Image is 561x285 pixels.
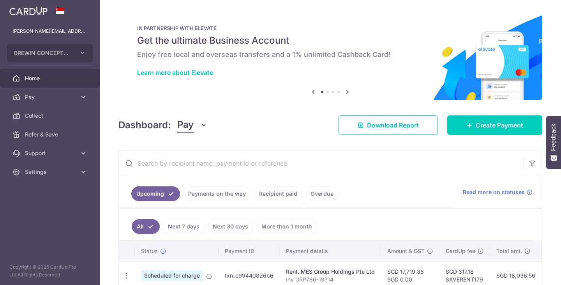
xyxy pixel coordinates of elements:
p: IN PARTNERSHIP WITH ELEVATE [137,25,524,31]
span: Support [25,149,76,157]
span: Pay [177,118,194,133]
span: Status [141,247,158,255]
div: Rent. MES Group Holdings Pte Ltd [286,268,375,276]
img: Renovation banner [118,12,542,100]
p: [PERSON_NAME][EMAIL_ADDRESS][DOMAIN_NAME] [12,27,87,35]
iframe: Opens a widget where you can find more information [511,262,553,281]
a: Recipient paid [254,186,302,201]
span: Create Payment [476,120,523,130]
a: All [132,219,160,234]
span: Pay [25,93,76,101]
a: Create Payment [447,115,542,135]
p: Inv GRP786-19714 [286,276,375,283]
span: Total amt. [496,247,522,255]
h5: Get the ultimate Business Account [137,34,524,47]
span: BREWIN CONCEPTS PTE. LTD. [14,49,72,57]
a: Next 7 days [163,219,205,234]
a: Next 30 days [208,219,253,234]
span: Feedback [550,124,557,151]
input: Search by recipient name, payment id or reference [119,151,523,176]
span: Home [25,74,76,82]
a: More than 1 month [256,219,317,234]
span: Read more on statuses [463,188,525,196]
button: BREWIN CONCEPTS PTE. LTD. [7,44,93,62]
span: Settings [25,168,76,176]
span: Collect [25,112,76,120]
button: Feedback - Show survey [546,116,561,169]
h4: Dashboard: [118,118,171,132]
span: Amount & GST [387,247,425,255]
a: Download Report [339,115,438,135]
a: Overdue [305,186,339,201]
span: CardUp fee [446,247,475,255]
img: CardUp [9,6,48,16]
a: Payments on the way [183,186,251,201]
a: Upcoming [131,186,180,201]
th: Payment ID [219,241,280,261]
a: Read more on statuses [463,188,533,196]
button: Pay [177,118,207,133]
span: Download Report [367,120,419,130]
h6: Enjoy free local and overseas transfers and a 1% unlimited Cashback Card! [137,50,524,59]
span: Refer & Save [25,131,76,138]
span: Scheduled for charge [141,270,203,281]
a: Learn more about Elevate [137,69,213,76]
th: Payment details [280,241,381,261]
